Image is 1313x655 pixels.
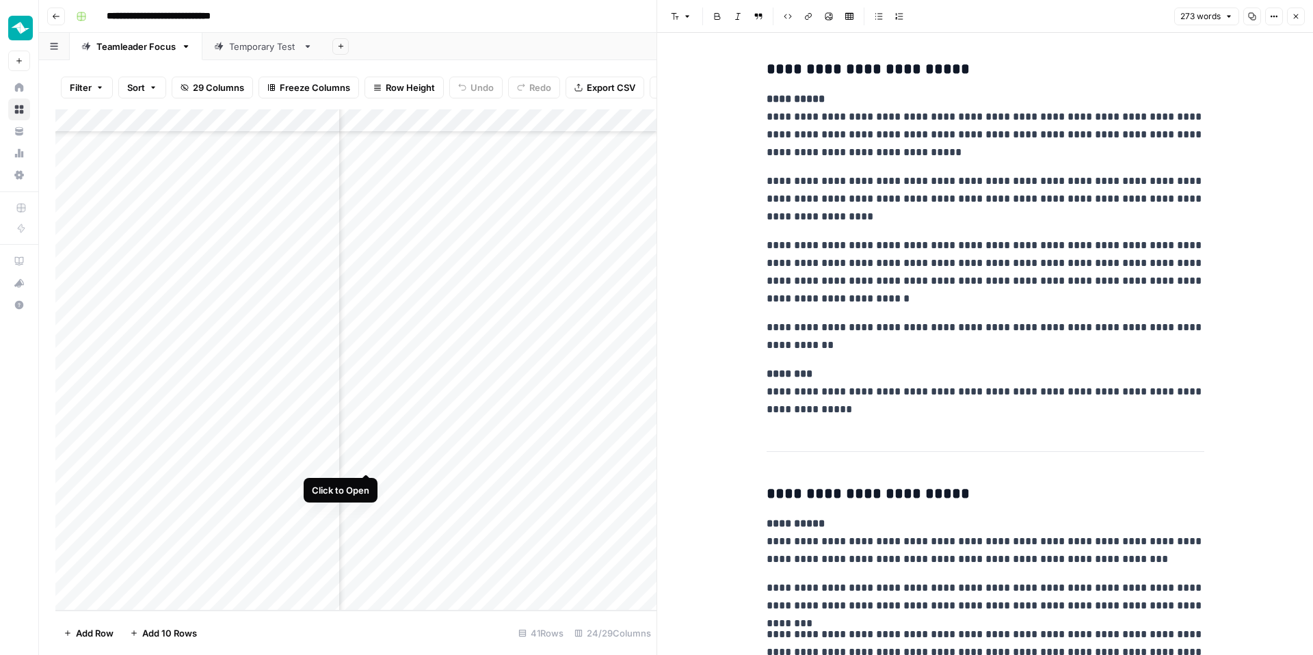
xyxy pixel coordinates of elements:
button: Undo [449,77,503,98]
a: Your Data [8,120,30,142]
span: Add 10 Rows [142,626,197,640]
button: Sort [118,77,166,98]
span: Export CSV [587,81,635,94]
div: 41 Rows [513,622,569,644]
button: Filter [61,77,113,98]
span: Filter [70,81,92,94]
span: Redo [529,81,551,94]
button: 29 Columns [172,77,253,98]
button: 273 words [1174,8,1239,25]
button: What's new? [8,272,30,294]
a: AirOps Academy [8,250,30,272]
div: Teamleader Focus [96,40,176,53]
button: Add 10 Rows [122,622,205,644]
a: Teamleader Focus [70,33,202,60]
span: 273 words [1180,10,1221,23]
a: Settings [8,164,30,186]
div: 24/29 Columns [569,622,656,644]
span: Freeze Columns [280,81,350,94]
a: Temporary Test [202,33,324,60]
span: 29 Columns [193,81,244,94]
button: Redo [508,77,560,98]
span: Row Height [386,81,435,94]
a: Home [8,77,30,98]
button: Export CSV [566,77,644,98]
button: Help + Support [8,294,30,316]
span: Undo [470,81,494,94]
a: Browse [8,98,30,120]
div: Click to Open [312,483,369,497]
button: Row Height [364,77,444,98]
span: Add Row [76,626,114,640]
button: Freeze Columns [258,77,359,98]
span: Sort [127,81,145,94]
a: Usage [8,142,30,164]
div: Temporary Test [229,40,297,53]
img: Teamleader Logo [8,16,33,40]
button: Add Row [55,622,122,644]
div: What's new? [9,273,29,293]
button: Workspace: Teamleader [8,11,30,45]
